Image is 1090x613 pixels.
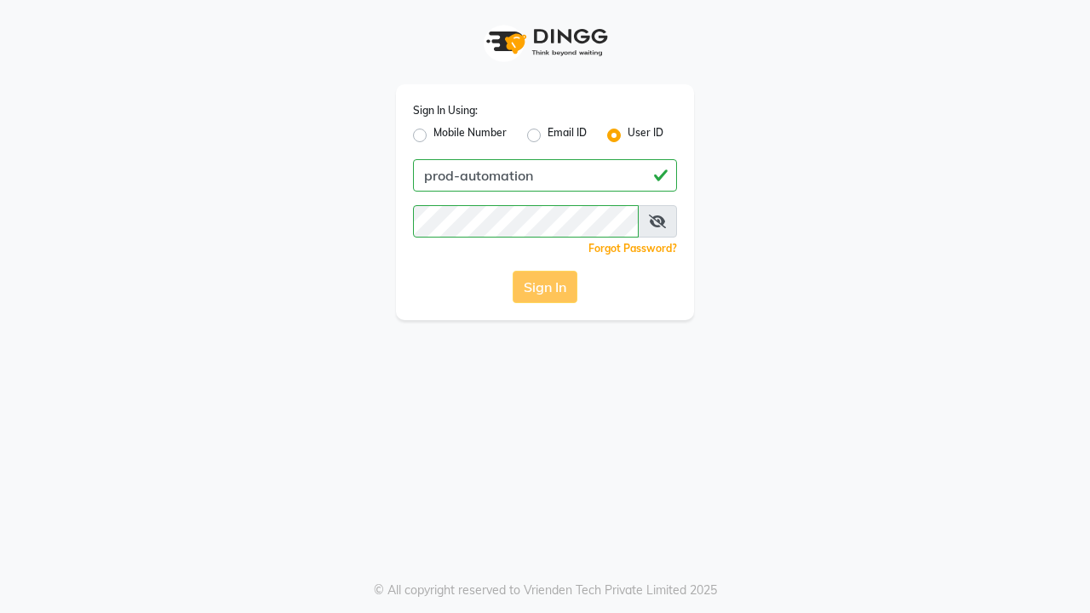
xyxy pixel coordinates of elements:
[588,242,677,255] a: Forgot Password?
[433,125,507,146] label: Mobile Number
[413,103,478,118] label: Sign In Using:
[413,159,677,192] input: Username
[477,17,613,67] img: logo1.svg
[628,125,663,146] label: User ID
[548,125,587,146] label: Email ID
[413,205,639,238] input: Username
